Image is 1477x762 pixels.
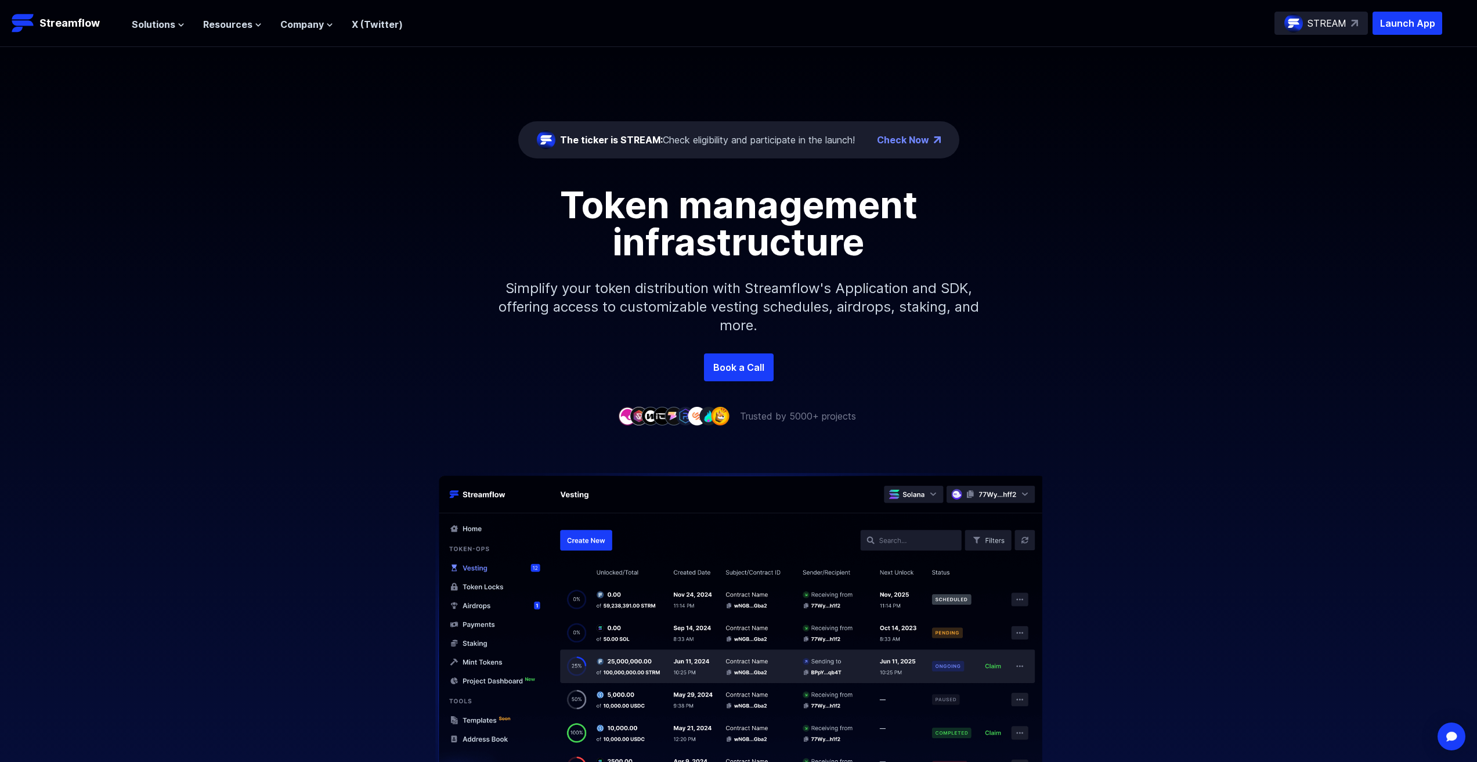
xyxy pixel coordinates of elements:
div: Open Intercom Messenger [1438,723,1465,750]
a: STREAM [1274,12,1368,35]
a: X (Twitter) [352,19,403,30]
div: Check eligibility and participate in the launch! [560,133,855,147]
span: Resources [203,17,252,31]
span: Solutions [132,17,175,31]
img: streamflow-logo-circle.png [537,131,555,149]
img: top-right-arrow.png [934,136,941,143]
img: company-3 [641,407,660,425]
p: Simplify your token distribution with Streamflow's Application and SDK, offering access to custom... [489,261,988,353]
img: Streamflow Logo [12,12,35,35]
img: top-right-arrow.svg [1351,20,1358,27]
button: Launch App [1373,12,1442,35]
img: company-1 [618,407,637,425]
button: Resources [203,17,262,31]
img: company-5 [665,407,683,425]
h1: Token management infrastructure [478,186,1000,261]
img: streamflow-logo-circle.png [1284,14,1303,32]
p: Streamflow [39,15,100,31]
p: STREAM [1308,16,1346,30]
span: Company [280,17,324,31]
span: The ticker is STREAM: [560,134,663,146]
button: Company [280,17,333,31]
img: company-4 [653,407,671,425]
button: Solutions [132,17,185,31]
img: company-7 [688,407,706,425]
img: company-8 [699,407,718,425]
a: Book a Call [704,353,774,381]
img: company-2 [630,407,648,425]
img: company-9 [711,407,730,425]
img: company-6 [676,407,695,425]
a: Check Now [877,133,929,147]
a: Streamflow [12,12,120,35]
p: Trusted by 5000+ projects [740,409,856,423]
